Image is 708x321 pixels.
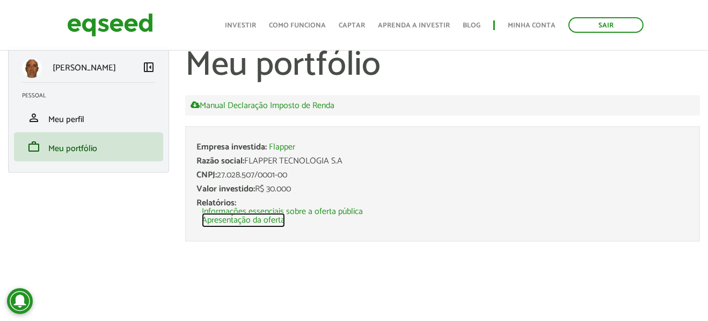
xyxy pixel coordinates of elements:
[269,22,326,29] a: Como funciona
[196,154,244,168] span: Razão social:
[196,157,689,166] div: FLAPPER TECNOLOGIA S.A
[196,168,217,182] span: CNPJ:
[48,141,97,156] span: Meu portfólio
[14,132,163,161] li: Meu portfólio
[378,22,450,29] a: Aprenda a investir
[27,111,40,124] span: person
[22,140,155,153] a: workMeu portfólio
[196,182,255,196] span: Valor investido:
[196,171,689,180] div: 27.028.507/0001-00
[196,140,267,154] span: Empresa investida:
[142,61,155,76] a: Colapsar menu
[568,17,644,33] a: Sair
[27,140,40,153] span: work
[53,63,116,73] p: [PERSON_NAME]
[22,92,163,99] h2: Pessoal
[196,185,689,194] div: R$ 30.000
[67,11,153,39] img: EqSeed
[185,47,700,84] h1: Meu portfólio
[196,196,236,210] span: Relatórios:
[225,22,256,29] a: Investir
[463,22,480,29] a: Blog
[202,208,363,216] a: Informações essenciais sobre a oferta pública
[191,101,334,110] a: Manual Declaração Imposto de Renda
[508,22,556,29] a: Minha conta
[22,111,155,124] a: personMeu perfil
[14,103,163,132] li: Meu perfil
[202,216,285,225] a: Apresentação da oferta
[142,61,155,74] span: left_panel_close
[48,112,84,127] span: Meu perfil
[339,22,365,29] a: Captar
[269,143,295,152] a: Flapper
